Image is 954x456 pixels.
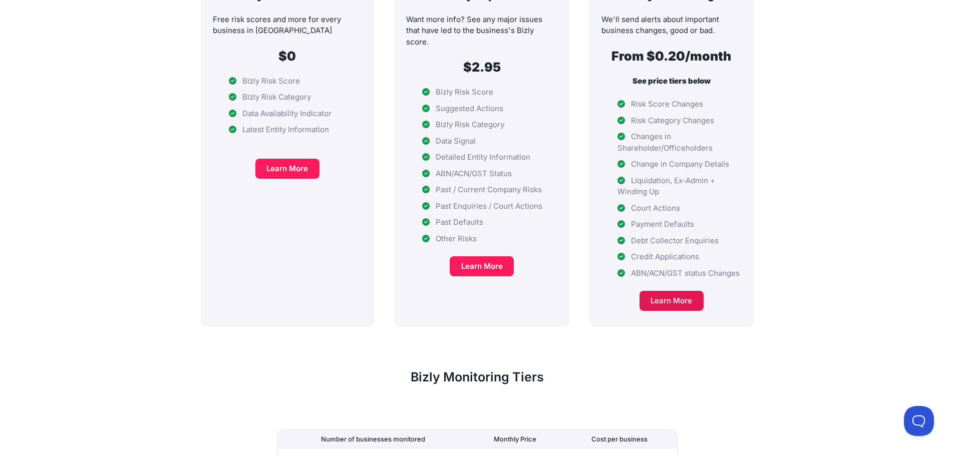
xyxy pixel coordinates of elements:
li: ABN/ACN/GST Status [406,168,557,180]
li: Risk Category Changes [601,115,741,127]
th: Number of businesses monitored [277,430,469,448]
p: Free risk scores and more for every business in [GEOGRAPHIC_DATA] [213,14,363,37]
th: Cost per business [562,430,677,448]
li: ABN/ACN/GST status Changes [601,268,741,279]
li: Liquidation, Ex-Admin + Winding Up [601,175,741,198]
li: Change in Company Details [601,159,741,170]
li: Bizly Risk Score [406,87,557,98]
h2: $2.95 [406,60,557,75]
li: Suggested Actions [406,103,557,115]
iframe: Toggle Customer Support [904,406,934,436]
li: Changes in Shareholder/Officeholders [601,131,741,154]
li: Risk Score Changes [601,99,741,110]
p: Want more info? See any major issues that have led to the business's Bizly score. [406,14,557,48]
a: Learn More [450,256,514,276]
li: Past Defaults [406,217,557,228]
li: Debt Collector Enquiries [601,235,741,247]
a: Learn More [640,291,704,311]
p: See price tiers below [601,76,741,87]
li: Data Availability Indicator [213,108,363,120]
li: Latest Entity Information [213,124,363,136]
li: Other Risks [406,233,557,245]
th: Monthly Price [469,430,562,448]
li: Bizly Risk Category [406,119,557,131]
h2: $0 [213,49,363,64]
li: Detailed Entity Information [406,152,557,163]
li: Payment Defaults [601,219,741,230]
li: Past / Current Company Risks [406,184,557,196]
h2: From $0.20/month [601,49,741,64]
li: Data Signal [406,136,557,147]
li: Court Actions [601,203,741,214]
li: Bizly Risk Category [213,92,363,103]
a: Learn More [255,159,320,179]
li: Credit Applications [601,251,741,263]
li: Past Enquiries / Court Actions [406,201,557,212]
li: Bizly Risk Score [213,76,363,87]
p: We'll send alerts about important business changes, good or bad. [601,14,741,37]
